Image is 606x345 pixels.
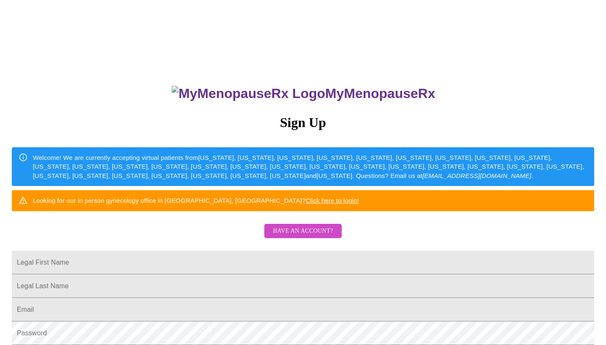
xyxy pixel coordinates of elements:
span: Have an account? [273,226,333,236]
h3: MyMenopauseRx [13,86,595,101]
img: MyMenopauseRx Logo [172,86,325,101]
div: Welcome! We are currently accepting virtual patients from [US_STATE], [US_STATE], [US_STATE], [US... [33,150,587,183]
h3: Sign Up [12,115,594,130]
a: Have an account? [262,233,343,240]
a: Click here to login! [306,197,359,204]
div: Looking for our in person gynecology office in [GEOGRAPHIC_DATA], [GEOGRAPHIC_DATA]? [33,193,359,208]
button: Have an account? [264,224,341,239]
em: [EMAIL_ADDRESS][DOMAIN_NAME] [423,172,532,179]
